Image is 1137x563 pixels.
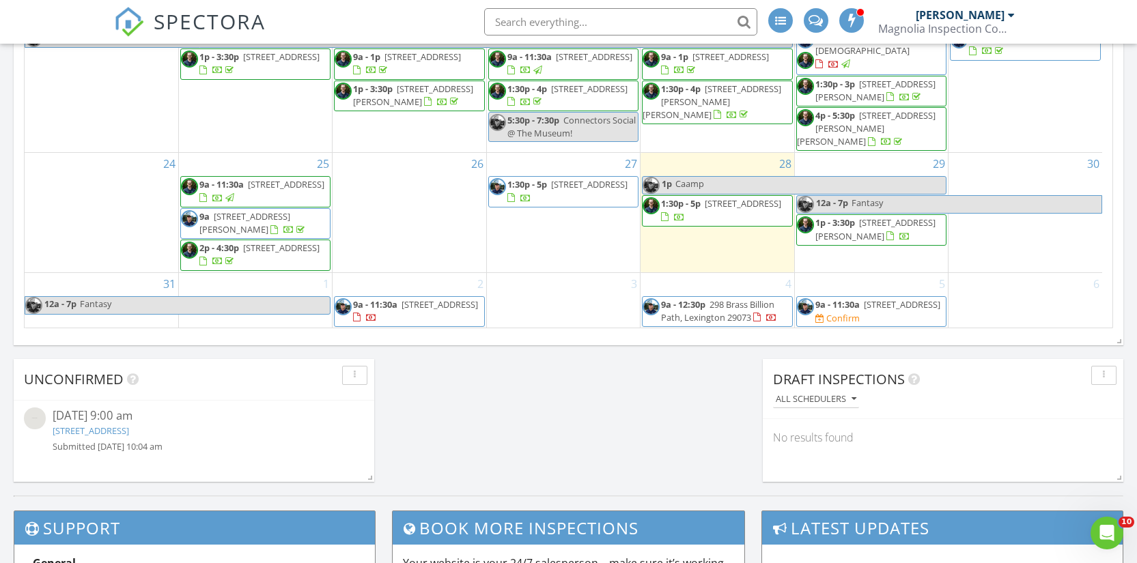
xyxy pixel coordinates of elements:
[796,296,946,327] a: 9a - 11:30a [STREET_ADDRESS] Confirm
[797,196,814,213] img: img_9823.jpg
[661,298,774,323] span: 298 Brass Billion Path, Lexington 29073
[794,272,948,328] td: Go to September 5, 2025
[930,153,948,175] a: Go to August 29, 2025
[797,298,814,315] img: img_9823.jpg
[199,210,290,235] span: [STREET_ADDRESS][PERSON_NAME]
[815,312,860,325] a: Confirm
[826,313,860,323] div: Confirm
[353,83,393,95] span: 1p - 3:30p
[114,18,266,47] a: SPECTORA
[507,83,628,108] a: 1:30p - 4p [STREET_ADDRESS]
[864,298,940,311] span: [STREET_ADDRESS]
[489,83,506,100] img: prestons_headshots2.jpeg
[949,6,1102,153] td: Go to August 23, 2025
[783,273,794,295] a: Go to September 4, 2025
[643,298,660,315] img: img_9823.jpg
[199,210,210,222] span: 9a
[333,153,486,272] td: Go to August 26, 2025
[178,153,332,272] td: Go to August 25, 2025
[1091,273,1102,295] a: Go to September 6, 2025
[661,197,781,222] a: 1:30p - 5p [STREET_ADDRESS]
[199,50,320,76] a: 1p - 3:30p [STREET_ADDRESS]
[25,272,178,328] td: Go to August 31, 2025
[796,214,946,245] a: 1p - 3:30p [STREET_ADDRESS][PERSON_NAME]
[484,8,757,35] input: Search everything...
[199,242,320,267] a: 2p - 4:30p [STREET_ADDRESS]
[353,298,397,311] span: 9a - 11:30a
[815,31,940,57] span: [STREET_ADDRESS][DEMOGRAPHIC_DATA]
[178,272,332,328] td: Go to September 1, 2025
[556,50,632,63] span: [STREET_ADDRESS]
[796,107,946,151] a: 4p - 5:30p [STREET_ADDRESS][PERSON_NAME][PERSON_NAME]
[969,31,1094,57] a: 9:30a - 12p [STREET_ADDRESS]
[402,298,478,311] span: [STREET_ADDRESS]
[641,272,794,328] td: Go to September 4, 2025
[643,50,660,68] img: prestons_headshots2.jpeg
[936,273,948,295] a: Go to September 5, 2025
[180,48,331,79] a: 1p - 3:30p [STREET_ADDRESS]
[114,7,144,37] img: The Best Home Inspection Software - Spectora
[551,83,628,95] span: [STREET_ADDRESS]
[815,216,855,229] span: 1p - 3:30p
[488,176,638,207] a: 1:30p - 5p [STREET_ADDRESS]
[878,22,1015,35] div: Magnolia Inspection Company
[160,273,178,295] a: Go to August 31, 2025
[641,6,794,153] td: Go to August 21, 2025
[486,6,640,153] td: Go to August 20, 2025
[353,50,461,76] a: 9a - 1p [STREET_ADDRESS]
[24,370,124,388] span: Unconfirmed
[507,178,628,203] a: 1:30p - 5p [STREET_ADDRESS]
[25,153,178,272] td: Go to August 24, 2025
[334,48,484,79] a: 9a - 1p [STREET_ADDRESS]
[763,419,1123,456] div: No results found
[488,48,638,79] a: 9a - 11:30a [STREET_ADDRESS]
[797,52,814,69] img: prestons_headshots2.jpeg
[160,153,178,175] a: Go to August 24, 2025
[248,178,324,190] span: [STREET_ADDRESS]
[661,298,705,311] span: 9a - 12:30p
[333,6,486,153] td: Go to August 19, 2025
[180,208,331,239] a: 9a [STREET_ADDRESS][PERSON_NAME]
[14,511,375,545] h3: Support
[507,178,547,190] span: 1:30p - 5p
[80,298,111,310] span: Fantasy
[642,195,792,226] a: 1:30p - 5p [STREET_ADDRESS]
[642,296,792,327] a: 9a - 12:30p 298 Brass Billion Path, Lexington 29073
[335,298,352,315] img: img_9823.jpg
[773,390,859,409] button: All schedulers
[661,83,701,95] span: 1:30p - 4p
[178,6,332,153] td: Go to August 18, 2025
[320,273,332,295] a: Go to September 1, 2025
[949,153,1102,272] td: Go to August 30, 2025
[642,81,792,125] a: 1:30p - 4p [STREET_ADDRESS][PERSON_NAME][PERSON_NAME]
[199,210,307,235] a: 9a [STREET_ADDRESS][PERSON_NAME]
[243,242,320,254] span: [STREET_ADDRESS]
[393,511,745,545] h3: Book More Inspections
[661,298,777,323] a: 9a - 12:30p 298 Brass Billion Path, Lexington 29073
[642,48,792,79] a: 9a - 1p [STREET_ADDRESS]
[507,50,552,63] span: 9a - 11:30a
[815,298,940,311] a: 9a - 11:30a [STREET_ADDRESS]
[507,50,632,76] a: 9a - 11:30a [STREET_ADDRESS]
[334,296,484,327] a: 9a - 11:30a [STREET_ADDRESS]
[797,216,814,233] img: prestons_headshots2.jpeg
[384,50,461,63] span: [STREET_ADDRESS]
[507,114,636,139] span: Connectors Social @ The Museum!
[797,109,814,126] img: prestons_headshots2.jpeg
[353,298,478,323] a: 9a - 11:30a [STREET_ADDRESS]
[44,297,77,314] span: 12a - 7p
[243,50,320,63] span: [STREET_ADDRESS]
[333,272,486,328] td: Go to September 2, 2025
[797,109,936,147] a: 4p - 5:30p [STREET_ADDRESS][PERSON_NAME][PERSON_NAME]
[643,83,781,121] a: 1:30p - 4p [STREET_ADDRESS][PERSON_NAME][PERSON_NAME]
[794,153,948,272] td: Go to August 29, 2025
[154,7,266,35] span: SPECTORA
[661,177,673,194] span: 1p
[551,178,628,190] span: [STREET_ADDRESS]
[641,153,794,272] td: Go to August 28, 2025
[797,109,936,147] span: [STREET_ADDRESS][PERSON_NAME][PERSON_NAME]
[1091,517,1123,549] iframe: Intercom live chat
[489,50,506,68] img: prestons_headshots2.jpeg
[643,83,781,121] span: [STREET_ADDRESS][PERSON_NAME][PERSON_NAME]
[53,424,129,437] a: [STREET_ADDRESS]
